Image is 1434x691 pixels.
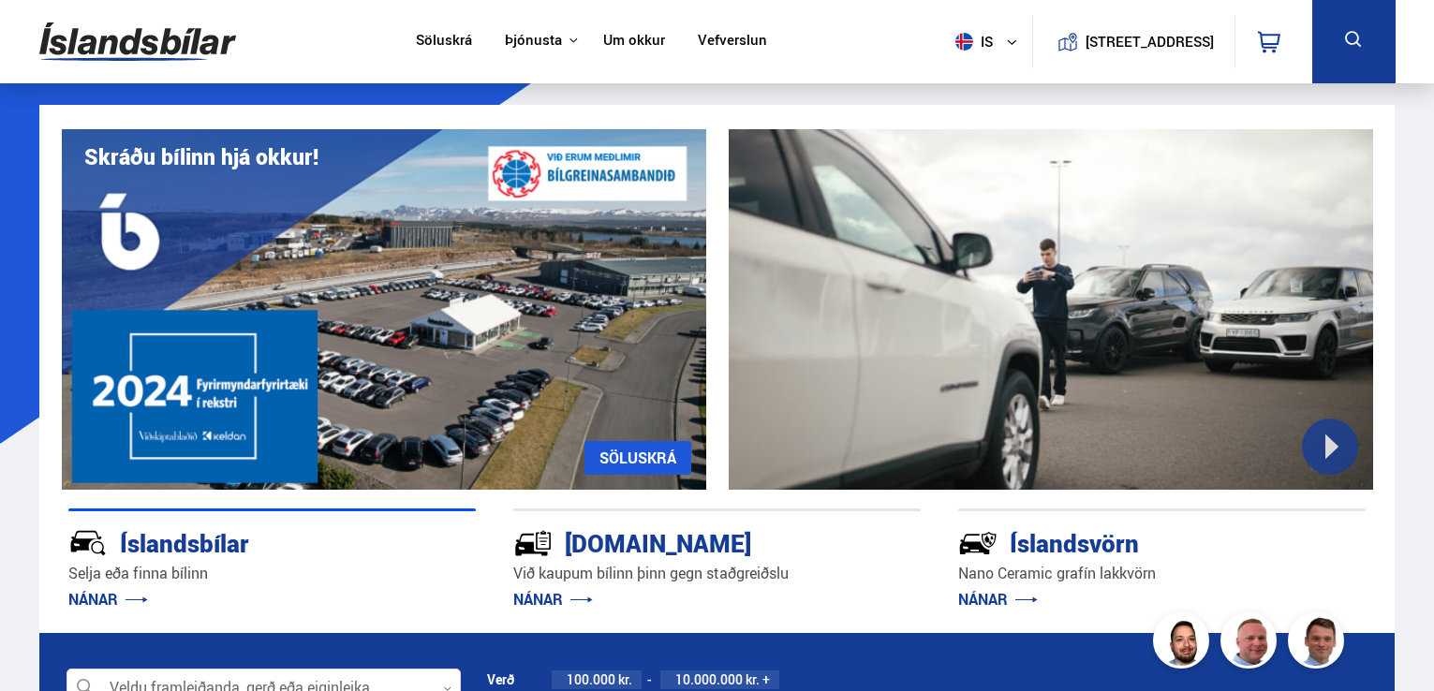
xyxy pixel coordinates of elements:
a: Söluskrá [416,32,472,51]
p: Við kaupum bílinn þinn gegn staðgreiðslu [513,563,921,584]
button: Þjónusta [505,32,562,50]
p: Nano Ceramic grafín lakkvörn [958,563,1366,584]
div: Íslandsvörn [958,525,1299,558]
button: [STREET_ADDRESS] [1093,34,1207,50]
img: svg+xml;base64,PHN2ZyB4bWxucz0iaHR0cDovL3d3dy53My5vcmcvMjAwMC9zdmciIHdpZHRoPSI1MTIiIGhlaWdodD0iNT... [955,33,973,51]
div: Íslandsbílar [68,525,409,558]
img: JRvxyua_JYH6wB4c.svg [68,523,108,563]
span: is [948,33,995,51]
div: Verð [487,672,514,687]
span: 100.000 [567,670,615,688]
a: Vefverslun [698,32,767,51]
img: G0Ugv5HjCgRt.svg [39,11,236,72]
span: kr. [618,672,632,687]
span: kr. [746,672,760,687]
a: Um okkur [603,32,665,51]
img: FbJEzSuNWCJXmdc-.webp [1291,615,1347,671]
span: 10.000.000 [675,670,743,688]
p: Selja eða finna bílinn [68,563,476,584]
span: + [762,672,770,687]
h1: Skráðu bílinn hjá okkur! [84,144,318,169]
img: eKx6w-_Home_640_.png [62,129,706,490]
img: nhp88E3Fdnt1Opn2.png [1156,615,1212,671]
a: NÁNAR [68,589,148,610]
button: is [948,14,1032,69]
img: -Svtn6bYgwAsiwNX.svg [958,523,998,563]
a: [STREET_ADDRESS] [1042,15,1224,68]
img: tr5P-W3DuiFaO7aO.svg [513,523,553,563]
img: siFngHWaQ9KaOqBr.png [1223,615,1279,671]
a: SÖLUSKRÁ [584,441,691,475]
a: NÁNAR [958,589,1038,610]
a: NÁNAR [513,589,593,610]
div: [DOMAIN_NAME] [513,525,854,558]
